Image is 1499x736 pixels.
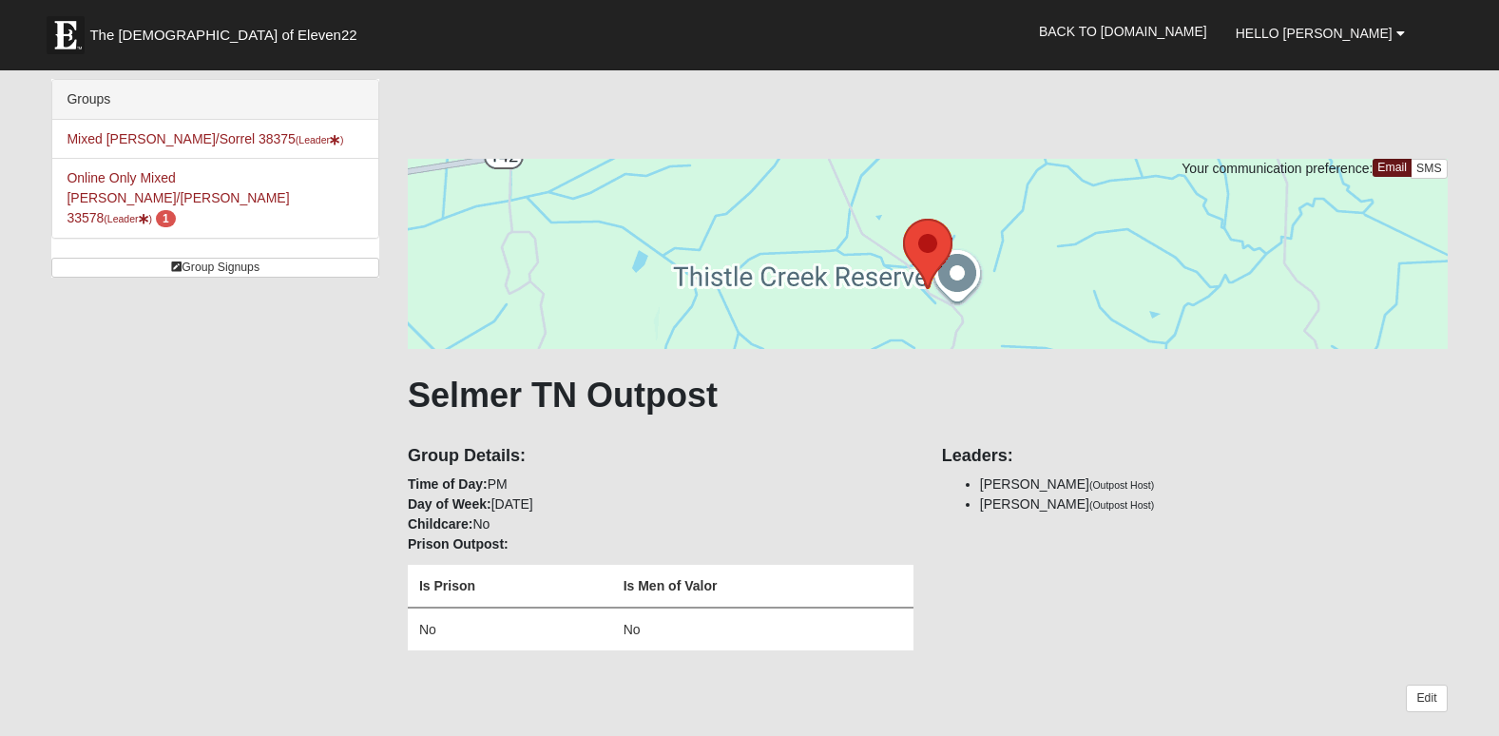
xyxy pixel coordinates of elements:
h4: Group Details: [408,446,913,467]
strong: Time of Day: [408,476,488,492]
div: PM [DATE] No [394,433,928,670]
a: SMS [1411,159,1448,179]
li: [PERSON_NAME] [980,494,1448,514]
div: Groups [52,80,378,120]
a: The [DEMOGRAPHIC_DATA] of Eleven22 [37,7,417,54]
span: number of pending members [156,210,176,227]
li: [PERSON_NAME] [980,475,1448,494]
h4: Leaders: [942,446,1448,467]
span: Hello [PERSON_NAME] [1236,26,1393,41]
span: The [DEMOGRAPHIC_DATA] of Eleven22 [89,26,356,45]
small: (Outpost Host) [1089,499,1154,511]
a: Edit [1406,685,1447,712]
td: No [408,608,612,650]
a: Mixed [PERSON_NAME]/Sorrel 38375(Leader) [67,131,343,146]
img: Eleven22 logo [47,16,85,54]
a: Back to [DOMAIN_NAME] [1025,8,1221,55]
span: Your communication preference: [1182,161,1373,176]
th: Is Men of Valor [612,565,913,608]
h1: Selmer TN Outpost [408,375,1448,416]
a: Group Signups [51,258,379,278]
td: No [612,608,913,650]
a: Online Only Mixed [PERSON_NAME]/[PERSON_NAME] 33578(Leader) 1 [67,170,289,225]
a: Email [1373,159,1412,177]
th: Is Prison [408,565,612,608]
strong: Prison Outpost: [408,536,509,552]
small: (Outpost Host) [1089,479,1154,491]
strong: Childcare: [408,516,472,532]
small: (Leader ) [104,213,152,224]
strong: Day of Week: [408,496,491,512]
small: (Leader ) [296,134,344,145]
a: Hello [PERSON_NAME] [1221,10,1419,57]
